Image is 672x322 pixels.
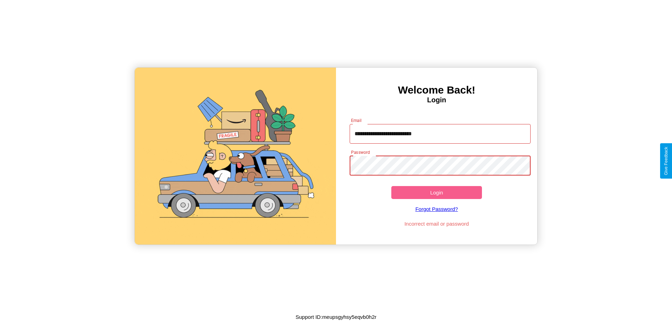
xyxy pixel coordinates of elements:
[664,147,668,175] div: Give Feedback
[351,149,370,155] label: Password
[351,117,362,123] label: Email
[346,199,527,219] a: Forgot Password?
[391,186,482,199] button: Login
[336,84,537,96] h3: Welcome Back!
[346,219,527,228] p: Incorrect email or password
[296,312,377,322] p: Support ID: meupsgyhsy5eqvb0h2r
[336,96,537,104] h4: Login
[135,68,336,245] img: gif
